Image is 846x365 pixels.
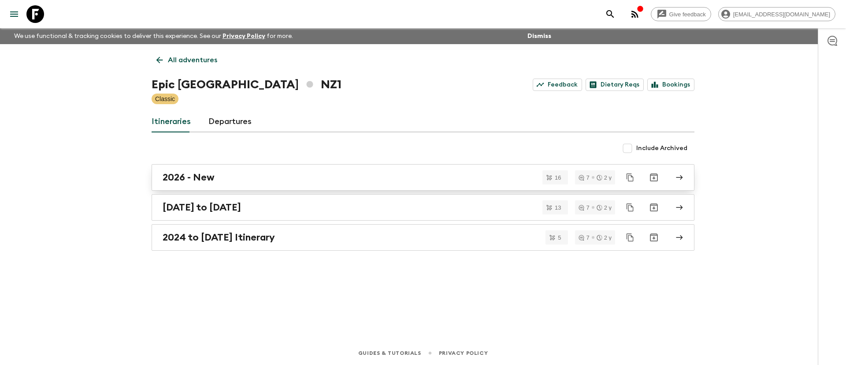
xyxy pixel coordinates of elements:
[597,235,612,241] div: 2 y
[579,205,589,211] div: 7
[664,11,711,18] span: Give feedback
[645,199,663,216] button: Archive
[152,76,341,94] h1: Epic [GEOGRAPHIC_DATA] NZ1
[549,205,566,211] span: 13
[152,224,694,251] a: 2024 to [DATE] Itinerary
[636,144,687,153] span: Include Archived
[5,5,23,23] button: menu
[553,235,566,241] span: 5
[358,348,421,358] a: Guides & Tutorials
[549,175,566,181] span: 16
[579,175,589,181] div: 7
[579,235,589,241] div: 7
[163,202,241,213] h2: [DATE] to [DATE]
[728,11,835,18] span: [EMAIL_ADDRESS][DOMAIN_NAME]
[439,348,488,358] a: Privacy Policy
[155,94,175,103] p: Classic
[533,79,582,91] a: Feedback
[645,169,663,186] button: Archive
[586,79,644,91] a: Dietary Reqs
[622,199,638,215] button: Duplicate
[645,229,663,246] button: Archive
[597,205,612,211] div: 2 y
[718,7,835,21] div: [EMAIL_ADDRESS][DOMAIN_NAME]
[223,33,265,39] a: Privacy Policy
[163,172,215,183] h2: 2026 - New
[11,28,297,44] p: We use functional & tracking cookies to deliver this experience. See our for more.
[647,79,694,91] a: Bookings
[152,51,222,69] a: All adventures
[651,7,711,21] a: Give feedback
[152,194,694,221] a: [DATE] to [DATE]
[597,175,612,181] div: 2 y
[525,30,553,42] button: Dismiss
[152,111,191,132] a: Itineraries
[152,164,694,191] a: 2026 - New
[163,232,275,243] h2: 2024 to [DATE] Itinerary
[601,5,619,23] button: search adventures
[208,111,252,132] a: Departures
[622,169,638,185] button: Duplicate
[168,55,217,65] p: All adventures
[622,230,638,245] button: Duplicate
